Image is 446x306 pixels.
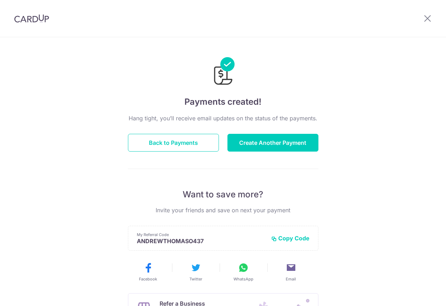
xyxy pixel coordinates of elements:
img: Payments [212,57,235,87]
button: Twitter [175,262,217,282]
h4: Payments created! [128,95,318,108]
p: ANDREWTHOMASO437 [137,237,265,245]
span: Email [286,276,296,282]
button: Email [270,262,312,282]
span: Facebook [139,276,157,282]
button: Copy Code [271,235,310,242]
span: Twitter [189,276,202,282]
p: Hang tight, you’ll receive email updates on the status of the payments. [128,114,318,122]
p: My Referral Code [137,232,265,237]
p: Invite your friends and save on next your payment [128,206,318,214]
button: Back to Payments [128,134,219,152]
p: Want to save more? [128,189,318,200]
button: Create Another Payment [227,134,318,152]
button: Facebook [127,262,169,282]
button: WhatsApp [222,262,264,282]
img: CardUp [14,14,49,23]
span: WhatsApp [233,276,253,282]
